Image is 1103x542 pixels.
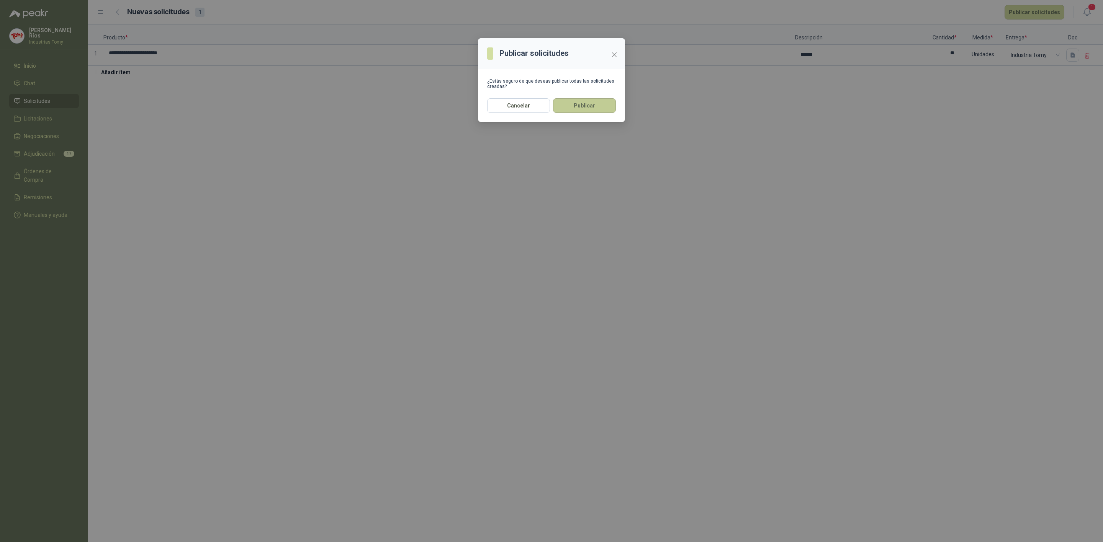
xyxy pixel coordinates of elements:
h3: Publicar solicitudes [499,47,569,59]
div: ¿Estás seguro de que deseas publicar todas las solicitudes creadas? [487,78,616,89]
button: Cancelar [487,98,550,113]
span: close [611,52,617,58]
button: Close [608,49,620,61]
button: Publicar [553,98,616,113]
